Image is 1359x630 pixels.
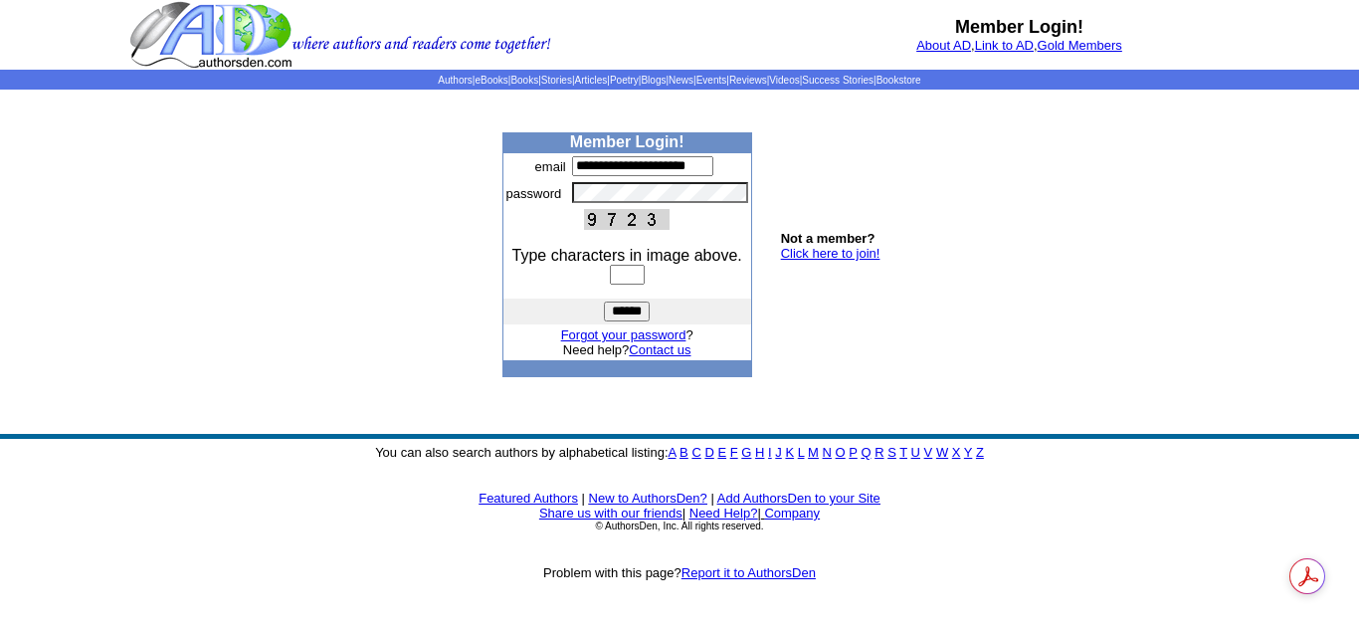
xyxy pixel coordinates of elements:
[836,445,846,460] a: O
[823,445,832,460] a: N
[874,445,883,460] a: R
[975,38,1034,53] a: Link to AD
[764,506,820,521] a: Company
[704,445,713,460] a: D
[717,491,880,506] a: Add AuthorsDen to your Site
[781,246,880,261] a: Click here to join!
[849,445,857,460] a: P
[1038,38,1122,53] a: Gold Members
[543,565,816,580] font: Problem with this page?
[475,75,507,86] a: eBooks
[924,445,933,460] a: V
[755,445,764,460] a: H
[768,445,772,460] a: I
[570,133,684,150] b: Member Login!
[916,38,971,53] a: About AD
[610,75,639,86] a: Poetry
[506,186,562,201] font: password
[976,445,984,460] a: Z
[682,506,685,521] font: |
[916,38,1122,53] font: , ,
[691,445,700,460] a: C
[899,445,907,460] a: T
[541,75,572,86] a: Stories
[512,247,742,264] font: Type characters in image above.
[730,445,738,460] a: F
[438,75,472,86] a: Authors
[561,327,686,342] a: Forgot your password
[741,445,751,460] a: G
[696,75,727,86] a: Events
[936,445,948,460] a: W
[535,159,566,174] font: email
[595,521,763,531] font: © AuthorsDen, Inc. All rights reserved.
[561,327,693,342] font: ?
[861,445,871,460] a: Q
[964,445,972,460] a: Y
[710,491,713,506] font: |
[375,445,984,460] font: You can also search authors by alphabetical listing:
[775,445,782,460] a: J
[802,75,874,86] a: Success Stories
[681,565,816,580] a: Report it to AuthorsDen
[798,445,805,460] a: L
[641,75,666,86] a: Blogs
[479,491,578,506] a: Featured Authors
[679,445,688,460] a: B
[887,445,896,460] a: S
[575,75,608,86] a: Articles
[785,445,794,460] a: K
[717,445,726,460] a: E
[689,506,758,521] a: Need Help?
[563,342,691,357] font: Need help?
[729,75,767,86] a: Reviews
[876,75,921,86] a: Bookstore
[769,75,799,86] a: Videos
[629,342,690,357] a: Contact us
[808,445,819,460] a: M
[589,491,707,506] a: New to AuthorsDen?
[510,75,538,86] a: Books
[584,209,670,230] img: This Is CAPTCHA Image
[438,75,920,86] span: | | | | | | | | | | | |
[952,445,961,460] a: X
[955,17,1083,37] b: Member Login!
[582,491,585,506] font: |
[669,75,693,86] a: News
[781,231,875,246] b: Not a member?
[669,445,677,460] a: A
[757,506,820,521] font: |
[539,506,682,521] a: Share us with our friends
[911,445,920,460] a: U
